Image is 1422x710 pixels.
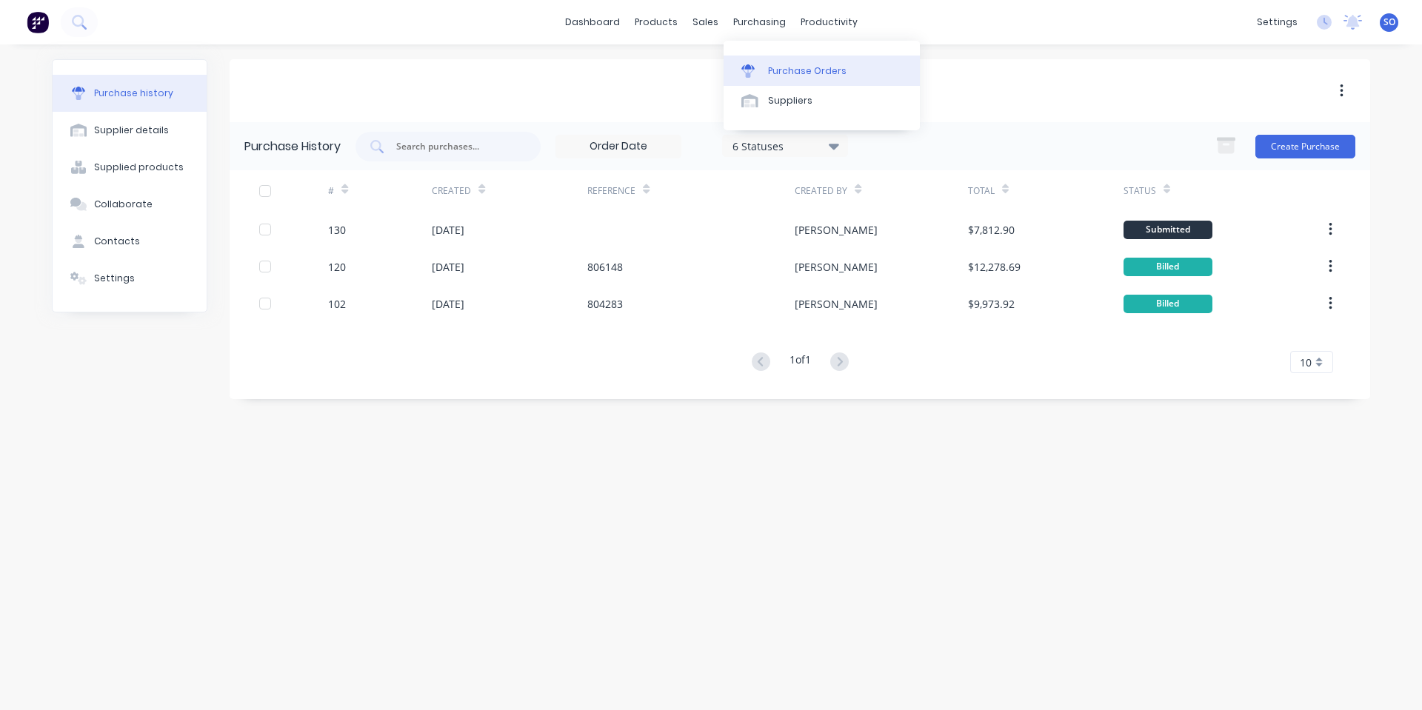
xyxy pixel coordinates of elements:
[53,223,207,260] button: Contacts
[587,259,623,275] div: 806148
[1383,16,1395,29] span: SO
[94,198,153,211] div: Collaborate
[328,296,346,312] div: 102
[432,222,464,238] div: [DATE]
[244,138,341,155] div: Purchase History
[968,184,995,198] div: Total
[1124,221,1212,239] div: Submitted
[53,186,207,223] button: Collaborate
[94,87,173,100] div: Purchase history
[328,259,346,275] div: 120
[1124,184,1156,198] div: Status
[587,184,635,198] div: Reference
[968,259,1021,275] div: $12,278.69
[795,184,847,198] div: Created By
[558,11,627,33] a: dashboard
[53,149,207,186] button: Supplied products
[587,296,623,312] div: 804283
[795,222,878,238] div: [PERSON_NAME]
[768,64,847,78] div: Purchase Orders
[790,352,811,373] div: 1 of 1
[685,11,726,33] div: sales
[556,135,681,158] input: Order Date
[53,260,207,297] button: Settings
[724,56,920,85] a: Purchase Orders
[94,235,140,248] div: Contacts
[724,86,920,115] a: Suppliers
[328,222,346,238] div: 130
[432,296,464,312] div: [DATE]
[94,272,135,285] div: Settings
[795,259,878,275] div: [PERSON_NAME]
[94,124,169,137] div: Supplier details
[395,139,518,154] input: Search purchases...
[27,11,49,33] img: Factory
[53,75,207,112] button: Purchase history
[432,184,471,198] div: Created
[1124,258,1212,276] div: Billed
[627,11,685,33] div: products
[94,161,184,174] div: Supplied products
[726,11,793,33] div: purchasing
[328,184,334,198] div: #
[795,296,878,312] div: [PERSON_NAME]
[968,296,1015,312] div: $9,973.92
[1124,295,1212,313] div: Billed
[732,138,838,153] div: 6 Statuses
[968,222,1015,238] div: $7,812.90
[1300,355,1312,370] span: 10
[1255,135,1355,158] button: Create Purchase
[768,94,812,107] div: Suppliers
[793,11,865,33] div: productivity
[1249,11,1305,33] div: settings
[432,259,464,275] div: [DATE]
[53,112,207,149] button: Supplier details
